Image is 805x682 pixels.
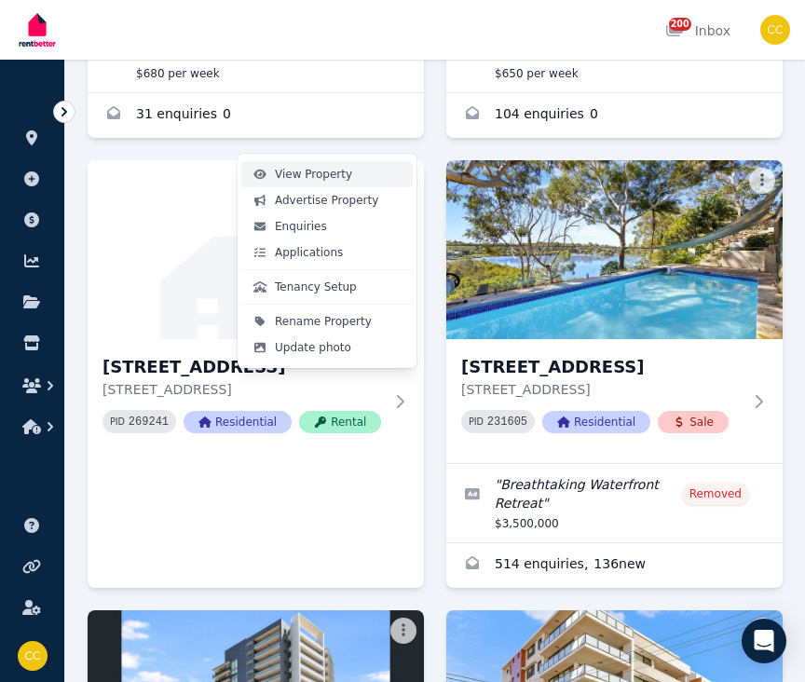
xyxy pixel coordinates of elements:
[275,245,343,260] span: Applications
[275,219,327,234] span: Enquiries
[275,193,378,208] span: Advertise Property
[275,340,351,355] span: Update photo
[275,167,352,182] span: View Property
[275,280,357,294] span: Tenancy Setup
[275,314,372,329] span: Rename Property
[238,154,416,368] div: More options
